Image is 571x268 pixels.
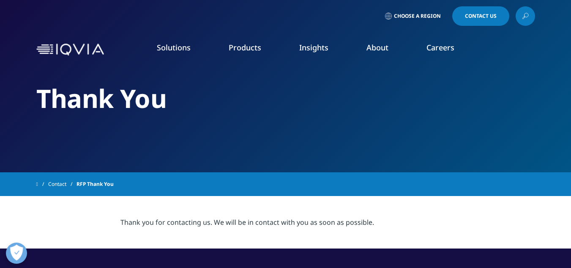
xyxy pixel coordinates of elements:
[76,177,114,192] span: RFP Thank You
[366,42,388,52] a: About
[36,44,104,56] img: IQVIA Healthcare Information Technology and Pharma Clinical Research Company
[465,14,497,19] span: Contact Us
[452,6,509,26] a: Contact Us
[6,243,27,264] button: Open Preferences
[36,83,535,114] h2: Thank You
[299,42,328,52] a: Insights
[229,42,261,52] a: Products
[157,42,191,52] a: Solutions
[394,13,441,19] span: Choose a Region
[107,30,535,69] nav: Primary
[120,217,451,227] div: Thank you for contacting us. We will be in contact with you as soon as possible.
[426,42,454,52] a: Careers
[48,177,76,192] a: Contact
